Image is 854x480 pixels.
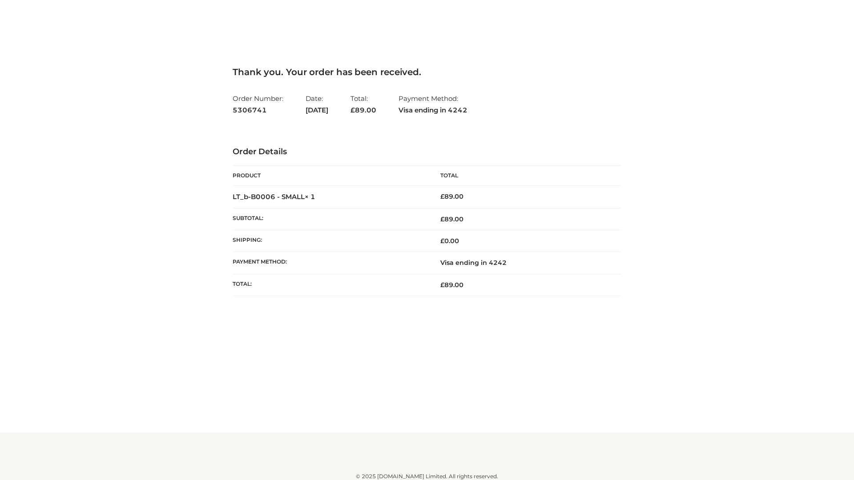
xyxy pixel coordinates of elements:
bdi: 0.00 [440,237,459,245]
strong: Visa ending in 4242 [399,104,467,116]
li: Date: [306,91,328,118]
li: Payment Method: [399,91,467,118]
span: £ [440,215,444,223]
th: Product [233,166,427,186]
strong: 5306741 [233,104,283,116]
strong: LT_b-B0006 - SMALL [233,192,315,201]
th: Total: [233,274,427,296]
li: Total: [350,91,376,118]
li: Order Number: [233,91,283,118]
h3: Thank you. Your order has been received. [233,67,621,77]
strong: × 1 [305,192,315,201]
span: 89.00 [440,281,463,289]
span: £ [440,237,444,245]
span: £ [350,106,355,114]
th: Shipping: [233,230,427,252]
strong: [DATE] [306,104,328,116]
td: Visa ending in 4242 [427,252,621,274]
th: Total [427,166,621,186]
span: 89.00 [440,215,463,223]
span: £ [440,192,444,200]
th: Subtotal: [233,208,427,230]
bdi: 89.00 [440,192,463,200]
span: £ [440,281,444,289]
span: 89.00 [350,106,376,114]
th: Payment method: [233,252,427,274]
h3: Order Details [233,147,621,157]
